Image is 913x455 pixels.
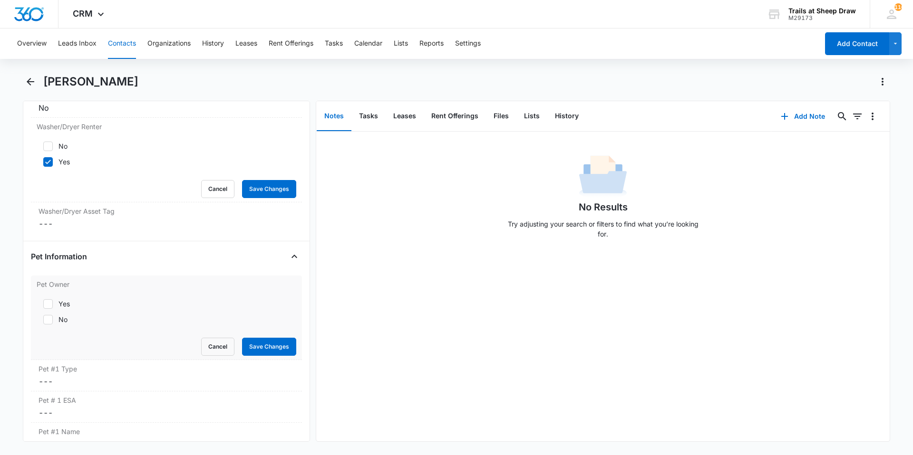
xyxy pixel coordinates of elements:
h4: Pet Information [31,251,87,262]
label: Pet Owner [37,279,296,289]
button: Cancel [201,338,234,356]
div: Pet #1 Type--- [31,360,302,391]
label: Washer/Dryer Renter [37,122,296,132]
button: Add Contact [825,32,889,55]
dd: --- [39,407,294,418]
label: Pet #1 Type [39,364,294,374]
button: Leases [235,28,257,59]
button: Back [23,74,38,89]
button: Actions [875,74,890,89]
div: No [58,314,68,324]
button: Overview [17,28,47,59]
button: History [547,102,586,131]
p: Try adjusting your search or filters to find what you’re looking for. [503,219,703,239]
button: Overflow Menu [865,109,880,124]
label: Pet #1 Name [39,427,294,436]
div: Washer/Dryer Asset Tag--- [31,202,302,233]
button: Reports [419,28,444,59]
div: Pet #1 Name--- [31,423,302,454]
button: History [202,28,224,59]
button: Calendar [354,28,382,59]
button: Cancel [201,180,234,198]
div: Pet # 1 ESA--- [31,391,302,423]
dd: --- [39,438,294,450]
button: Notes [317,102,351,131]
dd: --- [39,376,294,387]
button: Tasks [351,102,386,131]
label: Washer/Dryer Asset Tag [39,206,294,216]
button: Save Changes [242,338,296,356]
button: Filters [850,109,865,124]
button: Lists [394,28,408,59]
button: Search... [835,109,850,124]
label: Pet # 1 ESA [39,395,294,405]
button: Contacts [108,28,136,59]
span: CRM [73,9,93,19]
div: No [58,141,68,151]
div: notifications count [894,3,902,11]
button: Add Note [771,105,835,128]
h1: No Results [579,200,628,214]
div: account id [788,15,856,21]
button: Lists [516,102,547,131]
button: Save Changes [242,180,296,198]
button: Leases [386,102,424,131]
img: No Data [579,152,627,200]
button: Rent Offerings [424,102,486,131]
div: Yes [58,157,70,167]
button: Leads Inbox [58,28,97,59]
button: Settings [455,28,481,59]
span: 116 [894,3,902,11]
button: Tasks [325,28,343,59]
div: Yes [58,299,70,309]
button: Close [287,249,302,264]
div: account name [788,7,856,15]
button: Organizations [147,28,191,59]
div: Garage RenterNo [31,86,302,118]
button: Rent Offerings [269,28,313,59]
button: Files [486,102,516,131]
div: No [39,102,294,114]
h1: [PERSON_NAME] [43,75,138,89]
dd: --- [39,218,294,229]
